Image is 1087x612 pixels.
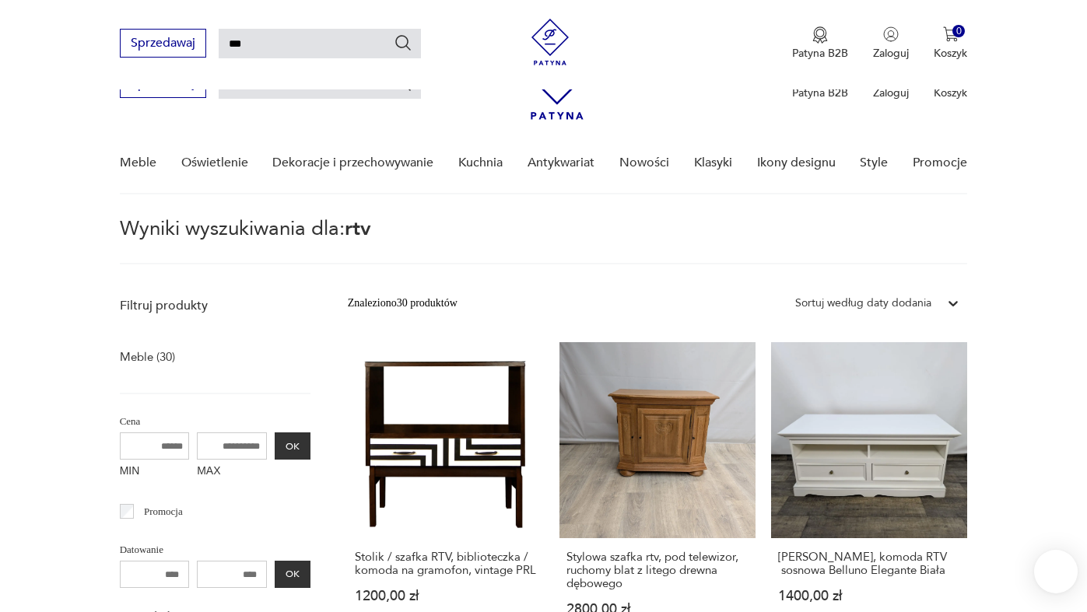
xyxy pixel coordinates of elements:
a: Dekoracje i przechowywanie [272,133,433,193]
button: Zaloguj [873,26,909,61]
label: MIN [120,460,190,484]
a: Sprzedawaj [120,79,206,90]
button: OK [275,561,310,588]
button: 0Koszyk [934,26,967,61]
span: rtv [345,215,371,243]
h3: [PERSON_NAME], komoda RTV sosnowa Belluno Elegante Biała [778,551,960,577]
h3: Stolik / szafka RTV, biblioteczka / komoda na gramofon, vintage PRL [355,551,537,577]
p: Datowanie [120,541,310,558]
p: Zaloguj [873,86,909,100]
img: Ikona medalu [812,26,828,44]
a: Klasyki [694,133,732,193]
p: Promocja [144,503,183,520]
label: MAX [197,460,267,484]
a: Meble (30) [120,346,175,368]
p: 1200,00 zł [355,589,537,603]
a: Antykwariat [528,133,594,193]
p: 1400,00 zł [778,589,960,603]
a: Promocje [913,133,967,193]
p: Koszyk [934,86,967,100]
a: Oświetlenie [181,133,248,193]
a: Style [860,133,888,193]
button: Sprzedawaj [120,29,206,58]
p: Filtruj produkty [120,297,310,314]
a: Meble [120,133,156,193]
div: Sortuj według daty dodania [795,295,931,312]
button: Szukaj [394,33,412,52]
h3: Stylowa szafka rtv, pod telewizor, ruchomy blat z litego drewna dębowego [566,551,749,590]
div: 0 [952,25,966,38]
img: Patyna - sklep z meblami i dekoracjami vintage [527,19,573,65]
a: Ikony designu [757,133,836,193]
p: Koszyk [934,46,967,61]
img: Ikona koszyka [943,26,959,42]
a: Kuchnia [458,133,503,193]
p: Cena [120,413,310,430]
button: Patyna B2B [792,26,848,61]
button: OK [275,432,310,460]
p: Zaloguj [873,46,909,61]
p: Wyniki wyszukiwania dla: [120,219,968,264]
a: Nowości [619,133,669,193]
iframe: Smartsupp widget button [1034,550,1078,593]
div: Znaleziono 30 produktów [348,295,458,312]
p: Patyna B2B [792,46,848,61]
p: Patyna B2B [792,86,848,100]
a: Ikona medaluPatyna B2B [792,26,848,61]
img: Ikonka użytkownika [883,26,899,42]
a: Sprzedawaj [120,39,206,50]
